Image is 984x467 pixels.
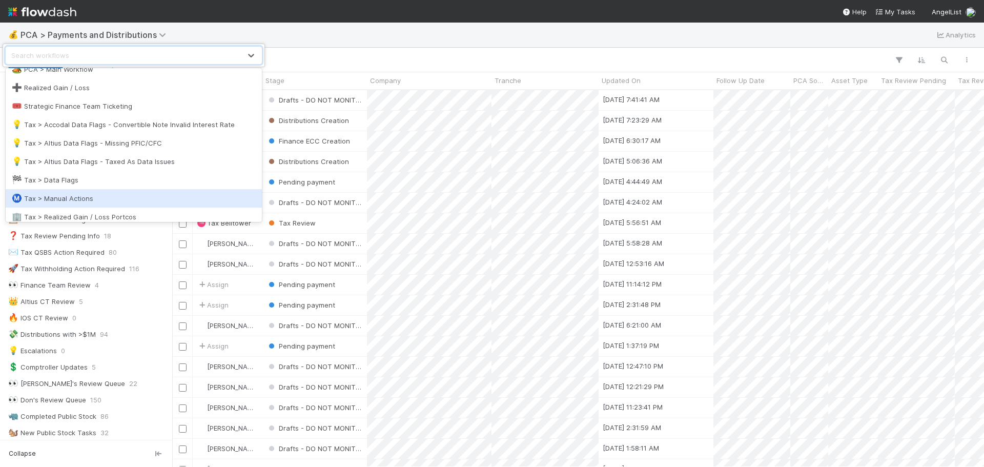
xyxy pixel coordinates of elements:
[12,101,256,111] div: Strategic Finance Team Ticketing
[12,138,256,148] div: Tax > Altius Data Flags - Missing PFIC/CFC
[12,119,256,130] div: Tax > Accodal Data Flags - Convertible Note Invalid Interest Rate
[12,120,22,129] span: 💡
[12,157,22,166] span: 💡
[12,101,22,110] span: 🎟️
[12,83,22,92] span: ➕
[12,212,256,222] div: Tax > Realized Gain / Loss Portcos
[12,64,256,74] div: PCA > Main Workflow
[12,212,22,221] span: 🏢
[12,194,22,202] span: Ⓜ️
[12,175,22,184] span: 🏁
[12,138,22,147] span: 💡
[12,193,256,204] div: Tax > Manual Actions
[12,156,256,167] div: Tax > Altius Data Flags - Taxed As Data Issues
[12,65,22,73] span: 🏕️
[12,175,256,185] div: Tax > Data Flags
[11,50,69,60] div: Search workflows
[12,83,256,93] div: Realized Gain / Loss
